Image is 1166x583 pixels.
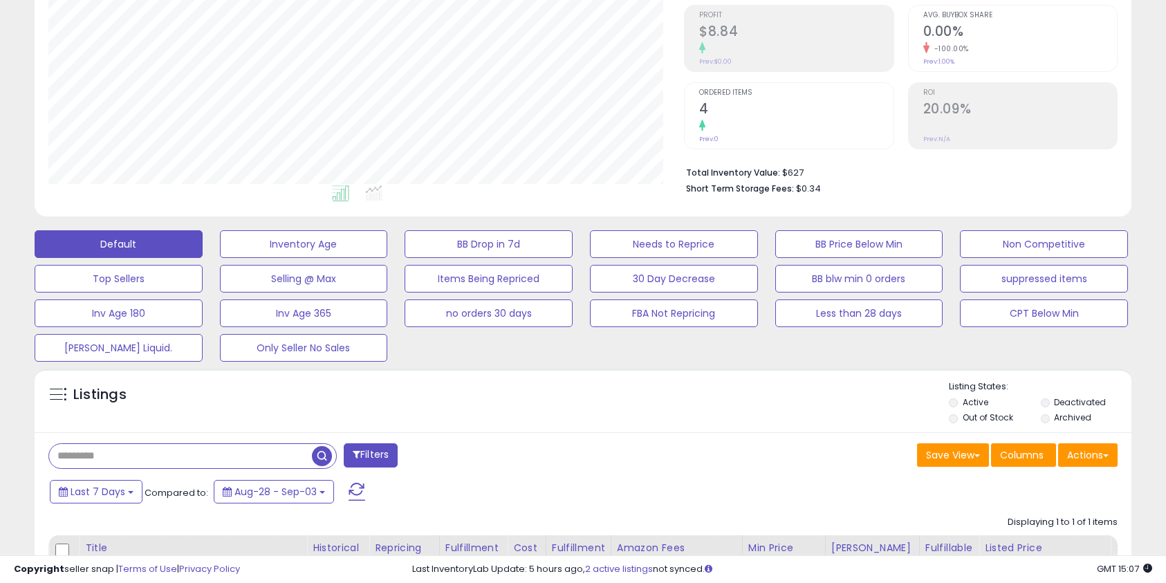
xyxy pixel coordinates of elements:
button: FBA Not Repricing [590,299,758,327]
div: Title [85,541,301,555]
h2: $8.84 [699,24,893,42]
div: Displaying 1 to 1 of 1 items [1008,516,1118,529]
span: Profit [699,12,893,19]
label: Archived [1054,411,1091,423]
button: Top Sellers [35,265,203,293]
h5: Listings [73,385,127,405]
button: Inv Age 365 [220,299,388,327]
button: BB Price Below Min [775,230,943,258]
span: Last 7 Days [71,485,125,499]
a: Terms of Use [118,562,177,575]
span: $0.34 [796,182,821,195]
span: Compared to: [145,486,208,499]
button: BB Drop in 7d [405,230,573,258]
p: Listing States: [949,380,1131,394]
div: [PERSON_NAME] [831,541,914,555]
a: Privacy Policy [179,562,240,575]
button: Default [35,230,203,258]
button: [PERSON_NAME] Liquid. [35,334,203,362]
label: Out of Stock [963,411,1013,423]
small: -100.00% [929,44,969,54]
small: Prev: N/A [923,135,950,143]
a: 2 active listings [585,562,653,575]
button: Columns [991,443,1056,467]
div: Repricing [375,541,434,555]
div: Fulfillment Cost [552,541,605,570]
span: Ordered Items [699,89,893,97]
span: Avg. Buybox Share [923,12,1117,19]
button: Only Seller No Sales [220,334,388,362]
div: Fulfillment [445,541,501,555]
div: Cost [513,541,540,555]
button: Inv Age 180 [35,299,203,327]
li: $627 [686,163,1107,180]
span: Aug-28 - Sep-03 [234,485,317,499]
button: Items Being Repriced [405,265,573,293]
button: 30 Day Decrease [590,265,758,293]
button: Filters [344,443,398,468]
div: seller snap | | [14,563,240,576]
div: Min Price [748,541,820,555]
div: Ship Price [1116,541,1144,570]
button: Aug-28 - Sep-03 [214,480,334,503]
label: Deactivated [1054,396,1106,408]
button: BB blw min 0 orders [775,265,943,293]
b: Total Inventory Value: [686,167,780,178]
strong: Copyright [14,562,64,575]
div: Fulfillable Quantity [925,541,973,570]
button: Needs to Reprice [590,230,758,258]
label: Active [963,396,988,408]
small: Prev: 0 [699,135,719,143]
h2: 4 [699,101,893,120]
button: Save View [917,443,989,467]
button: Inventory Age [220,230,388,258]
h2: 0.00% [923,24,1117,42]
button: CPT Below Min [960,299,1128,327]
button: Less than 28 days [775,299,943,327]
button: Selling @ Max [220,265,388,293]
div: Amazon Fees [617,541,737,555]
button: Non Competitive [960,230,1128,258]
span: Columns [1000,448,1044,462]
small: Prev: 1.00% [923,57,954,66]
button: no orders 30 days [405,299,573,327]
span: 2025-09-11 15:07 GMT [1097,562,1152,575]
button: suppressed items [960,265,1128,293]
span: ROI [923,89,1117,97]
small: Prev: $0.00 [699,57,732,66]
button: Actions [1058,443,1118,467]
button: Last 7 Days [50,480,142,503]
div: Last InventoryLab Update: 5 hours ago, not synced. [412,563,1152,576]
b: Short Term Storage Fees: [686,183,794,194]
div: Listed Price [985,541,1104,555]
h2: 20.09% [923,101,1117,120]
